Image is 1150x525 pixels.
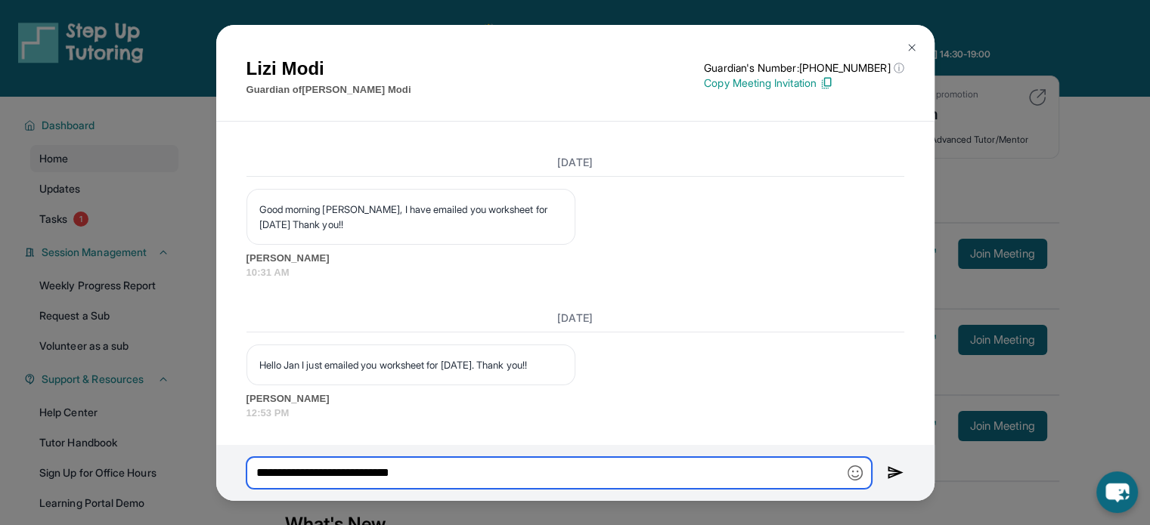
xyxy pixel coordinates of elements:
p: Copy Meeting Invitation [704,76,904,91]
span: [PERSON_NAME] [246,391,904,406]
h1: Lizi Modi [246,55,411,82]
h3: [DATE] [246,155,904,170]
img: Close Icon [906,42,918,54]
span: [PERSON_NAME] [246,251,904,266]
span: ⓘ [893,60,904,76]
p: Hello Jan I just emailed you worksheet for [DATE]. Thank you!! [259,357,563,372]
button: chat-button [1096,471,1138,513]
span: 10:31 AM [246,265,904,280]
img: Send icon [887,464,904,482]
p: Good morning [PERSON_NAME], I have emailed you worksheet for [DATE] Thank you!! [259,202,563,232]
img: Copy Icon [820,76,833,90]
p: Guardian of [PERSON_NAME] Modi [246,82,411,97]
img: Emoji [848,465,863,480]
h3: [DATE] [246,310,904,326]
span: 12:53 PM [246,406,904,421]
p: Guardian's Number: [PHONE_NUMBER] [704,60,904,76]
